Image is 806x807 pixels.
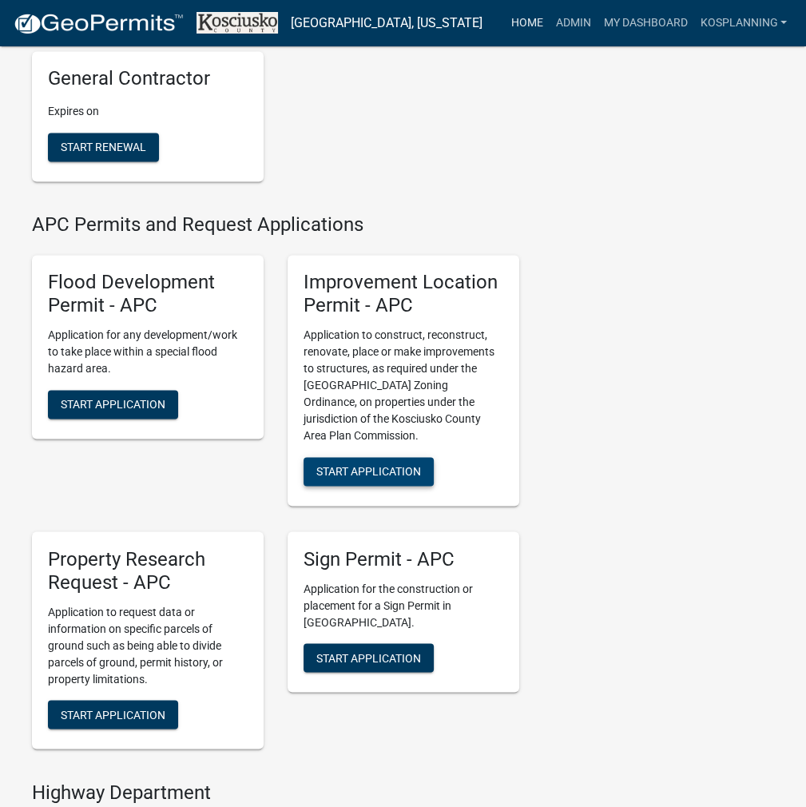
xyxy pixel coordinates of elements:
h5: General Contractor [48,67,248,90]
button: Start Application [304,457,434,486]
p: Application for the construction or placement for a Sign Permit in [GEOGRAPHIC_DATA]. [304,580,503,630]
a: My Dashboard [597,8,693,38]
button: Start Application [304,643,434,672]
p: Application for any development/work to take place within a special flood hazard area. [48,327,248,377]
h5: Flood Development Permit - APC [48,271,248,317]
button: Start Application [48,700,178,729]
h4: APC Permits and Request Applications [32,213,519,237]
a: Home [504,8,549,38]
span: Start Application [61,707,165,720]
p: Application to request data or information on specific parcels of ground such as being able to di... [48,603,248,687]
button: Start Renewal [48,133,159,161]
h5: Improvement Location Permit - APC [304,271,503,317]
span: Start Application [61,398,165,411]
span: Start Application [316,650,421,663]
p: Application to construct, reconstruct, renovate, place or make improvements to structures, as req... [304,327,503,444]
span: Start Renewal [61,140,146,153]
p: Expires on [48,103,248,120]
button: Start Application [48,390,178,419]
h5: Sign Permit - APC [304,547,503,570]
span: Start Application [316,465,421,478]
a: Admin [549,8,597,38]
h4: Highway Department [32,781,519,804]
a: kosplanning [693,8,793,38]
h5: Property Research Request - APC [48,547,248,594]
img: Kosciusko County, Indiana [197,12,278,34]
a: [GEOGRAPHIC_DATA], [US_STATE] [291,10,482,37]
